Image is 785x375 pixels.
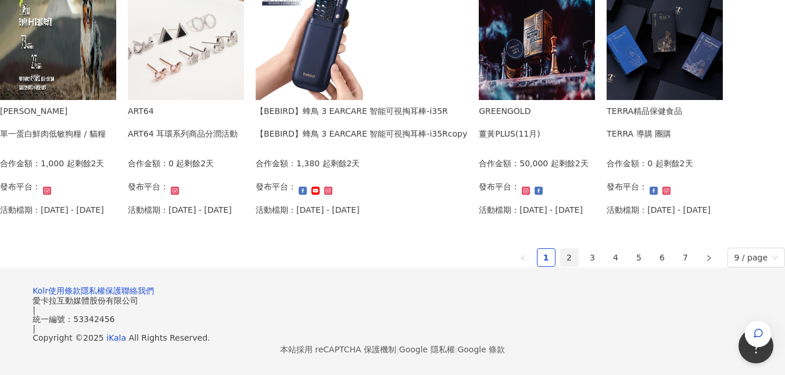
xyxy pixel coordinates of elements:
div: 薑黃PLUS(11月) [479,127,540,140]
div: 【BEBIRD】蜂鳥 3 EARCARE 智能可視掏耳棒-i35R [256,105,467,117]
p: 活動檔期：[DATE] - [DATE] [256,203,360,216]
p: 剩餘2天 [559,157,589,170]
div: ART64 [128,105,238,117]
div: Copyright © 2025 All Rights Reserved. [33,333,752,342]
span: 9 / page [734,248,779,267]
a: 6 [654,249,671,266]
a: Google 條款 [457,345,505,354]
p: 1,000 起 [41,157,75,170]
a: iKala [106,333,126,342]
a: 2 [561,249,578,266]
a: 5 [630,249,648,266]
p: 發布平台： [128,180,169,193]
span: | [33,305,35,315]
p: 剩餘2天 [184,157,214,170]
a: 7 [677,249,694,266]
li: 4 [607,248,625,267]
a: 4 [607,249,625,266]
li: Previous Page [514,248,532,267]
p: 合作金額： [256,157,296,170]
span: 本站採用 reCAPTCHA 保護機制 [280,342,505,356]
li: 6 [653,248,672,267]
a: 使用條款 [48,286,81,295]
div: GREENGOLD [479,105,540,117]
a: Kolr [33,286,48,295]
li: 2 [560,248,579,267]
a: 聯絡我們 [121,286,154,295]
p: 合作金額： [607,157,647,170]
p: 1,380 起 [296,157,331,170]
p: 剩餘2天 [664,157,693,170]
li: Next Page [700,248,718,267]
a: 3 [584,249,601,266]
span: right [705,255,712,262]
p: 剩餘2天 [331,157,360,170]
span: | [455,345,458,354]
p: 剩餘2天 [75,157,105,170]
p: 發布平台： [607,180,647,193]
li: 1 [537,248,555,267]
div: 統一編號：53342456 [33,315,752,324]
li: 5 [630,248,648,267]
li: 3 [583,248,602,267]
div: 愛卡拉互動媒體股份有限公司 [33,296,752,305]
span: left [519,255,526,262]
button: right [700,248,718,267]
button: left [514,248,532,267]
p: 50,000 起 [519,157,558,170]
p: 合作金額： [128,157,169,170]
div: ART64 耳環系列商品分潤活動 [128,127,238,140]
div: TERRA精品保健食品 [607,105,682,117]
p: 發布平台： [479,180,519,193]
a: 隱私權保護 [81,286,121,295]
div: TERRA 導購 團購 [607,127,682,140]
p: 發布平台： [256,180,296,193]
span: | [396,345,399,354]
p: 0 起 [647,157,663,170]
p: 0 起 [169,157,184,170]
p: 合作金額： [479,157,519,170]
a: 1 [537,249,555,266]
iframe: Help Scout Beacon - Open [739,328,773,363]
div: 【BEBIRD】蜂鳥 3 EARCARE 智能可視掏耳棒-i35Rcopy [256,127,467,140]
p: 活動檔期：[DATE] - [DATE] [607,203,711,216]
p: 活動檔期：[DATE] - [DATE] [479,203,588,216]
li: 7 [676,248,695,267]
a: Google 隱私權 [399,345,455,354]
p: 活動檔期：[DATE] - [DATE] [128,203,232,216]
span: | [33,324,35,333]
